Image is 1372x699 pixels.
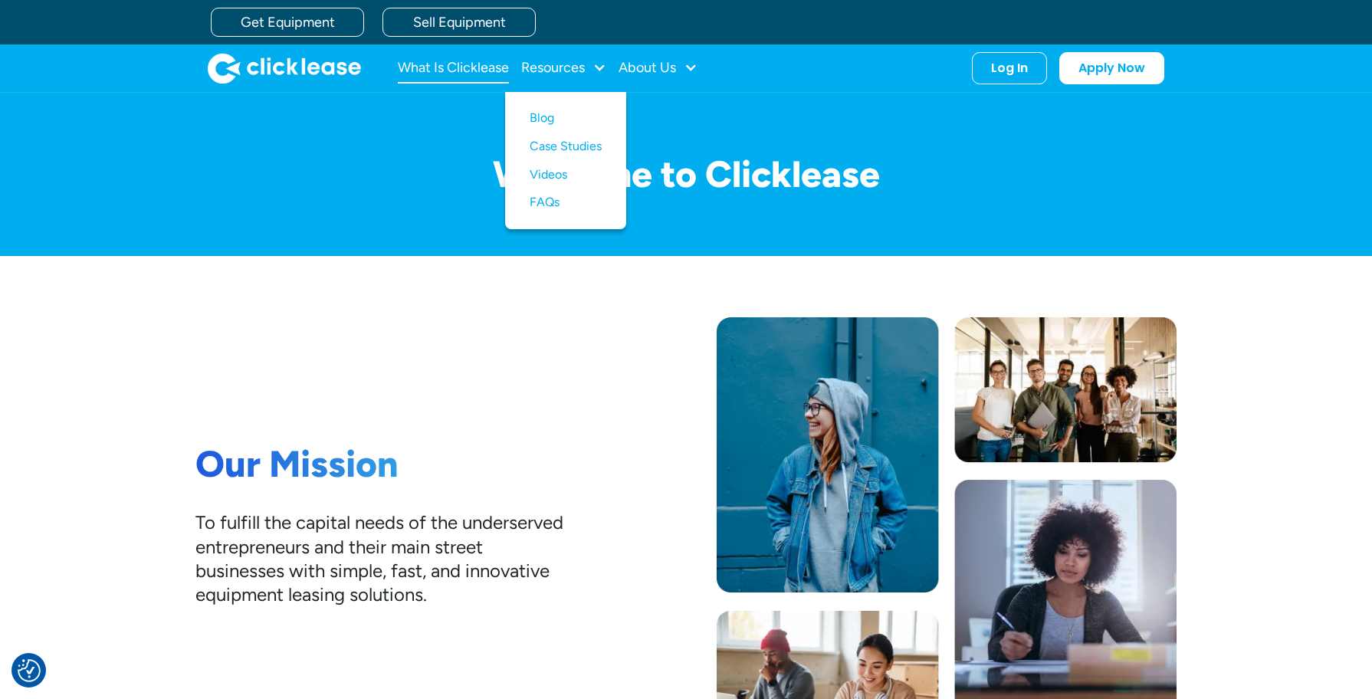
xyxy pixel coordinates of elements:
a: Apply Now [1059,52,1164,84]
h1: Our Mission [195,442,563,487]
div: About Us [619,53,697,84]
img: Revisit consent button [18,659,41,682]
a: What Is Clicklease [398,53,509,84]
a: home [208,53,361,84]
nav: Resources [505,92,626,229]
div: Resources [521,53,606,84]
div: Log In [991,61,1028,76]
button: Consent Preferences [18,659,41,682]
h1: Welcome to Clicklease [195,154,1177,195]
a: Sell Equipment [382,8,536,37]
a: FAQs [530,189,602,217]
a: Blog [530,104,602,133]
div: To fulfill the capital needs of the underserved entrepreneurs and their main street businesses wi... [195,510,563,606]
img: Clicklease logo [208,53,361,84]
a: Case Studies [530,133,602,161]
a: Videos [530,161,602,189]
a: Get Equipment [211,8,364,37]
